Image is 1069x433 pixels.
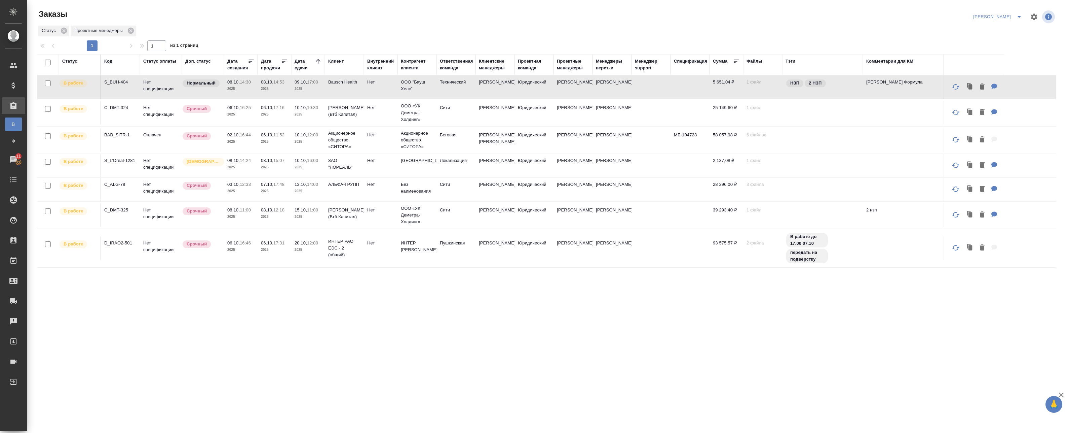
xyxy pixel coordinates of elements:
p: 20.10, [295,240,307,245]
p: 09.10, [295,79,307,85]
td: [PERSON_NAME] [475,203,514,227]
button: Удалить [977,182,988,196]
p: 2025 [295,138,321,145]
td: 93 575,57 ₽ [710,236,743,260]
td: Нет спецификации [140,178,182,201]
p: 16:25 [240,105,251,110]
p: 2025 [261,164,288,171]
p: 2025 [261,213,288,220]
td: [PERSON_NAME] [475,75,514,99]
div: Выставляется автоматически, если на указанный объем услуг необходимо больше времени в стандартном... [182,207,221,216]
p: 08.10, [227,207,240,212]
td: Технический [436,75,475,99]
td: Юридический [514,154,553,177]
button: Удалить [977,159,988,172]
p: 08.10, [227,79,240,85]
td: Сити [436,178,475,201]
div: Спецификация [674,58,707,65]
p: 11:52 [273,132,284,137]
button: Удалить [977,241,988,255]
p: [PERSON_NAME] [596,181,628,188]
button: Обновить [948,181,964,197]
p: 2025 [227,86,254,92]
p: [PERSON_NAME] (Втб Капитал) [328,104,360,118]
p: 2025 [261,188,288,195]
button: Клонировать [964,106,977,120]
td: [PERSON_NAME] [475,101,514,125]
div: Комментарии для КМ [866,58,913,65]
button: Обновить [948,207,964,223]
p: ИНТЕР РАО ЕЭС - 2 (общий) [328,238,360,258]
td: Пушкинская [436,236,475,260]
a: В [5,118,22,131]
p: 2025 [295,213,321,220]
td: Юридический [514,75,553,99]
td: Нет спецификации [140,101,182,125]
p: [PERSON_NAME] [596,104,628,111]
p: [PERSON_NAME] (Втб Капитал) [328,207,360,220]
p: 03.10, [227,182,240,187]
p: передать на подвёрстку [790,249,824,263]
p: 14:24 [240,158,251,163]
div: Выставляет ПМ после принятия заказа от КМа [59,157,97,166]
p: 12:00 [307,132,318,137]
p: 2025 [227,164,254,171]
p: В работе [64,80,83,87]
div: Менеджеры верстки [596,58,628,71]
p: В работе [64,158,83,165]
p: 06.10, [261,132,273,137]
p: 2025 [227,111,254,118]
div: Проектные менеджеры [557,58,589,71]
div: Статус оплаты [143,58,176,65]
div: Файлы [747,58,762,65]
button: Для КМ: 2 нзп [988,208,1001,222]
p: 11:00 [307,207,318,212]
td: 5 651,04 ₽ [710,75,743,99]
p: 14:30 [240,79,251,85]
p: Срочный [187,241,207,247]
p: 2 нзп [866,207,940,213]
p: Нет [367,157,394,164]
p: 2025 [295,86,321,92]
div: split button [971,11,1026,22]
td: [PERSON_NAME] [553,101,593,125]
span: Настроить таблицу [1026,9,1042,25]
p: В работе [64,182,83,189]
p: 06.10, [261,105,273,110]
p: 13.10, [295,182,307,187]
span: Заказы [37,9,67,20]
div: Статус [62,58,77,65]
p: Акционерное общество «СИТОРА» [328,130,360,150]
p: C_DMT-324 [104,104,137,111]
td: [PERSON_NAME], [PERSON_NAME] [475,128,514,152]
p: Нет [367,207,394,213]
td: Нет спецификации [140,75,182,99]
p: 15.10, [295,207,307,212]
p: 10.10, [295,105,307,110]
div: Дата сдачи [295,58,315,71]
p: 16:00 [307,158,318,163]
p: 12:33 [240,182,251,187]
p: Статус [42,27,58,34]
p: 2025 [295,111,321,118]
p: Нет [367,181,394,188]
td: 2 137,08 ₽ [710,154,743,177]
p: 10.10, [295,132,307,137]
p: C_DMT-325 [104,207,137,213]
td: [PERSON_NAME] [475,178,514,201]
p: Акционерное общество «СИТОРА» [401,130,433,150]
button: Для КМ: Анти Ангин Формула [988,80,1001,94]
div: Клиентские менеджеры [479,58,511,71]
p: 08.10, [227,158,240,163]
button: Обновить [948,104,964,121]
span: 11 [12,153,25,160]
p: 06.10, [227,105,240,110]
p: 16:44 [240,132,251,137]
p: 6 файлов [747,132,779,138]
p: 17:00 [307,79,318,85]
span: Ф [8,138,18,144]
p: Нет [367,132,394,138]
a: Ф [5,134,22,148]
p: Срочный [187,133,207,139]
p: 2025 [261,111,288,118]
